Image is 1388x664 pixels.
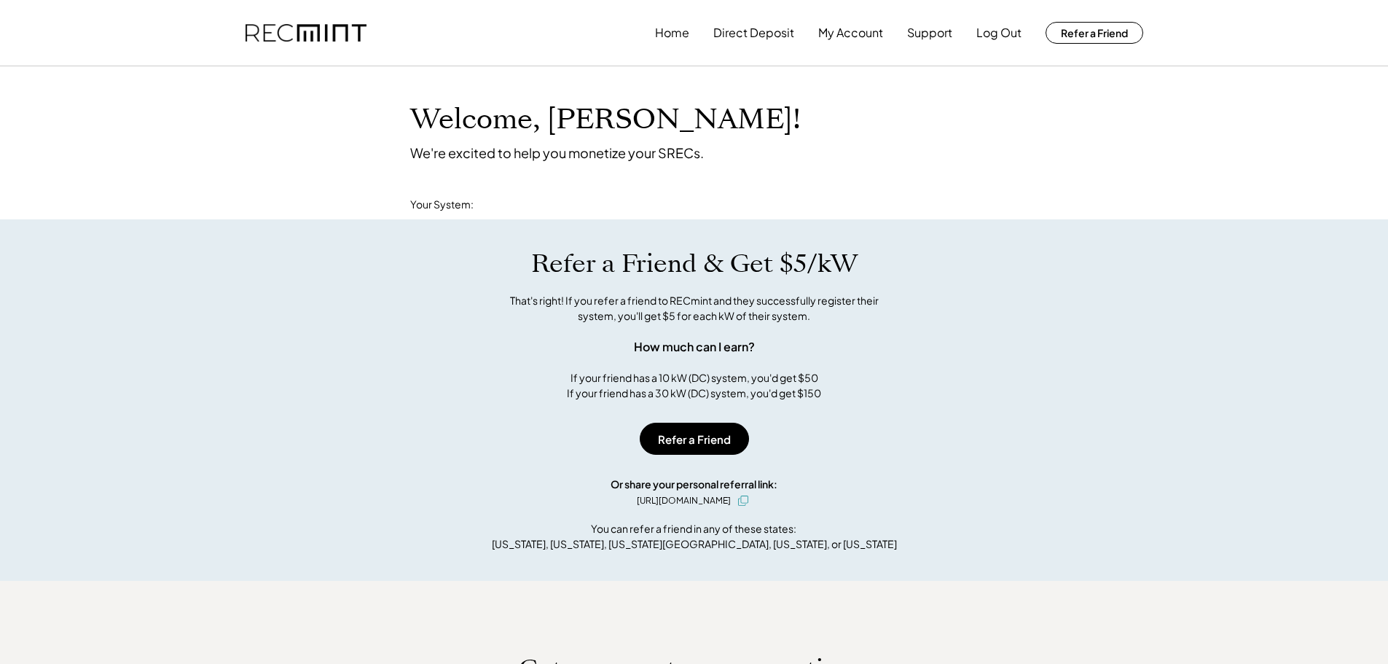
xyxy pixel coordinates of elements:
[655,18,689,47] button: Home
[634,338,755,356] div: How much can I earn?
[410,144,704,161] div: We're excited to help you monetize your SRECs.
[713,18,794,47] button: Direct Deposit
[907,18,952,47] button: Support
[494,293,895,324] div: That's right! If you refer a friend to RECmint and they successfully register their system, you'l...
[567,370,821,401] div: If your friend has a 10 kW (DC) system, you'd get $50 If your friend has a 30 kW (DC) system, you...
[640,423,749,455] button: Refer a Friend
[818,18,883,47] button: My Account
[246,24,366,42] img: recmint-logotype%403x.png
[492,521,897,552] div: You can refer a friend in any of these states: [US_STATE], [US_STATE], [US_STATE][GEOGRAPHIC_DATA...
[531,249,858,279] h1: Refer a Friend & Get $5/kW
[734,492,752,509] button: click to copy
[611,477,777,492] div: Or share your personal referral link:
[410,103,801,137] h1: Welcome, [PERSON_NAME]!
[1046,22,1143,44] button: Refer a Friend
[637,494,731,507] div: [URL][DOMAIN_NAME]
[976,18,1022,47] button: Log Out
[410,198,474,212] div: Your System:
